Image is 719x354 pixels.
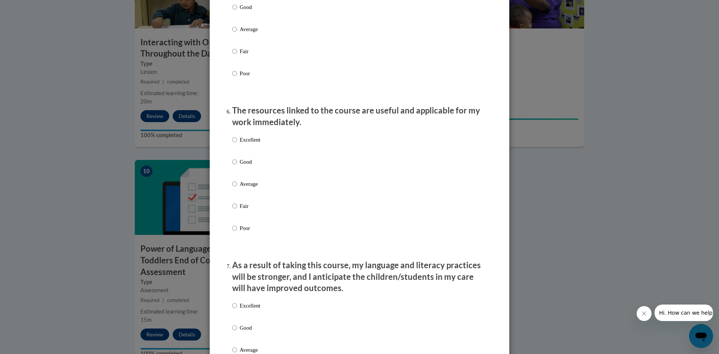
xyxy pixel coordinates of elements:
p: Poor [240,69,260,78]
input: Poor [232,224,237,232]
input: Average [232,25,237,33]
p: Good [240,324,260,332]
input: Fair [232,47,237,55]
input: Good [232,324,237,332]
input: Average [232,346,237,354]
p: Good [240,3,260,11]
span: Hi. How can we help? [4,5,61,11]
iframe: Message from company [655,305,713,321]
input: Average [232,180,237,188]
p: Good [240,158,260,166]
input: Good [232,3,237,11]
p: Fair [240,202,260,210]
p: Average [240,25,260,33]
input: Excellent [232,302,237,310]
p: Poor [240,224,260,232]
p: Fair [240,47,260,55]
input: Excellent [232,136,237,144]
iframe: Close message [637,306,652,321]
p: As a result of taking this course, my language and literacy practices will be stronger, and I ant... [232,260,487,294]
p: Average [240,180,260,188]
p: Excellent [240,302,260,310]
p: Excellent [240,136,260,144]
input: Fair [232,202,237,210]
p: Average [240,346,260,354]
p: The resources linked to the course are useful and applicable for my work immediately. [232,105,487,128]
input: Poor [232,69,237,78]
input: Good [232,158,237,166]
